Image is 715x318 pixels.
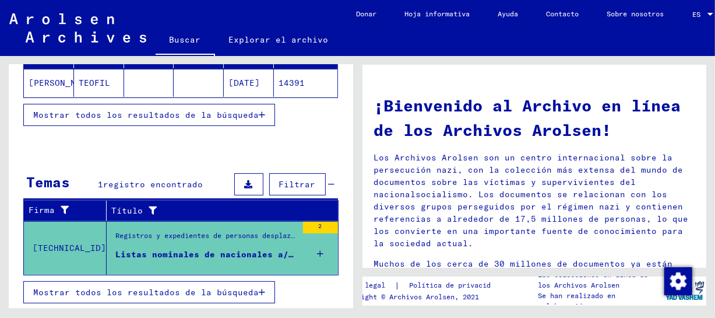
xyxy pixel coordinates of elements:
[33,243,106,253] font: [TECHNICAL_ID]
[33,287,259,298] font: Mostrar todos los resultados de la búsqueda
[29,78,97,88] font: [PERSON_NAME]
[26,173,70,191] font: Temas
[215,26,343,54] a: Explorar el archivo
[279,78,305,88] font: 14391
[374,95,681,140] font: ¡Bienvenido al Archivo en línea de los Archivos Arolsen!
[340,279,395,292] a: Aviso legal
[29,205,55,215] font: Firma
[400,279,513,292] a: Política de privacidad
[374,258,684,306] font: Muchos de los cerca de 30 millones de documentos ya están disponibles en el Archivo en Línea de l...
[111,205,143,216] font: Título
[607,9,664,18] font: Sobre nosotros
[33,110,259,120] font: Mostrar todos los resultados de la búsqueda
[357,9,377,18] font: Donar
[340,281,385,289] font: Aviso legal
[79,78,110,88] font: TEOFIL
[538,291,615,310] font: Se han realizado en colaboración con
[98,179,103,190] font: 1
[498,9,519,18] font: Ayuda
[409,281,499,289] font: Política de privacidad
[29,201,106,220] div: Firma
[111,201,324,220] div: Título
[340,292,479,301] font: Copyright © Archivos Arolsen, 2021
[405,9,470,18] font: Hoja informativa
[23,104,275,126] button: Mostrar todos los resultados de la búsqueda
[269,173,326,195] button: Filtrar
[319,222,322,230] font: 2
[156,26,215,56] a: Buscar
[664,267,692,295] img: Cambiar el consentimiento
[103,179,203,190] font: registro encontrado
[229,34,329,45] font: Explorar el archivo
[228,78,260,88] font: [DATE]
[9,13,146,43] img: Arolsen_neg.svg
[170,34,201,45] font: Buscar
[279,179,316,190] font: Filtrar
[692,10,700,19] font: ES
[23,281,275,303] button: Mostrar todos los resultados de la búsqueda
[547,9,579,18] font: Contacto
[395,280,400,291] font: |
[374,152,689,249] font: Los Archivos Arolsen son un centro internacional sobre la persecución nazi, con la colección más ...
